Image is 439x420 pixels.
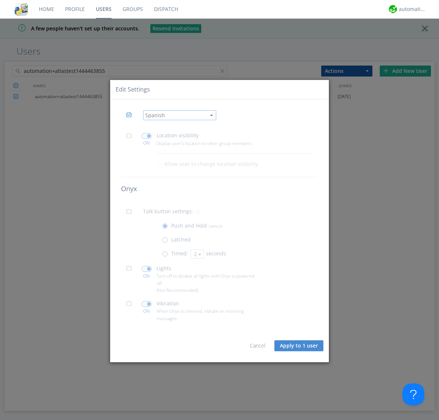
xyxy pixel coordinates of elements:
[210,115,213,116] img: caret-down-sm.svg
[145,112,206,119] div: Spanish
[274,340,323,351] button: Apply to 1 user
[399,5,426,13] div: automation+atlas
[121,186,318,193] h4: Onyx
[250,342,265,349] a: Cancel
[15,3,28,16] img: cddb5a64eb264b2086981ab96f4c1ba7
[389,5,397,13] img: d2d01cd9b4174d08988066c6d424eccd
[116,85,150,94] div: Edit Settings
